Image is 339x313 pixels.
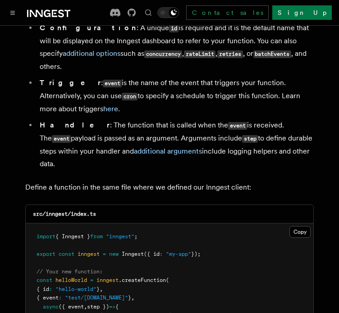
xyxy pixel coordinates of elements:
span: , [131,295,134,301]
button: Copy [289,226,311,238]
span: helloWorld [55,277,87,283]
span: Inngest [122,251,144,257]
a: Contact sales [186,5,269,20]
span: } [128,295,131,301]
span: { Inngest } [55,233,90,240]
span: .createFunction [119,277,166,283]
span: inngest [78,251,100,257]
span: { [115,304,119,310]
span: "inngest" [106,233,134,240]
code: retries [217,50,243,58]
span: { id [37,286,49,292]
a: here [103,104,118,113]
span: => [109,304,115,310]
strong: Configuration [40,23,137,32]
button: Toggle navigation [7,7,18,18]
span: { event [37,295,59,301]
span: "test/[DOMAIN_NAME]" [65,295,128,301]
li: : A unique is required and it is the default name that will be displayed on the Inngest dashboard... [37,22,314,73]
span: new [109,251,119,257]
a: additional options [63,49,120,58]
span: const [37,277,52,283]
li: : is the name of the event that triggers your function. Alternatively, you can use to specify a s... [37,77,314,115]
span: , [100,286,103,292]
span: = [90,277,93,283]
span: export [37,251,55,257]
code: batchEvents [253,50,291,58]
span: async [43,304,59,310]
strong: Handler [40,121,110,129]
p: Define a function in the same file where we defined our Inngest client: [25,181,314,194]
span: : [59,295,62,301]
span: step }) [87,304,109,310]
li: : The function that is called when the is received. The payload is passed as an argument. Argumen... [37,119,314,170]
span: inngest [96,277,119,283]
button: Toggle dark mode [157,7,179,18]
span: , [84,304,87,310]
span: ({ event [59,304,84,310]
code: event [228,122,247,130]
code: event [103,80,122,87]
span: } [96,286,100,292]
code: concurrency [144,50,182,58]
span: "my-app" [166,251,191,257]
code: src/inngest/index.ts [33,211,96,217]
span: = [103,251,106,257]
span: const [59,251,74,257]
span: from [90,233,103,240]
code: step [242,135,258,143]
span: ( [166,277,169,283]
span: ({ id [144,251,160,257]
span: "hello-world" [55,286,96,292]
code: id [169,25,179,32]
code: cron [122,93,137,100]
span: : [160,251,163,257]
span: ; [134,233,137,240]
button: Find something... [143,7,154,18]
a: Sign Up [272,5,332,20]
a: additional arguments [134,147,202,155]
strong: Trigger [40,78,101,87]
span: import [37,233,55,240]
code: rateLimit [184,50,215,58]
code: event [52,135,71,143]
span: : [49,286,52,292]
span: // Your new function: [37,268,103,275]
span: }); [191,251,201,257]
